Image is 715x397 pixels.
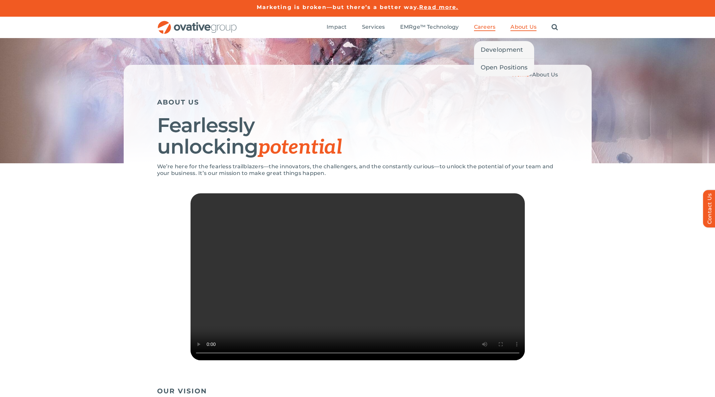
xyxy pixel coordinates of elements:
[481,63,528,72] span: Open Positions
[400,24,459,30] span: EMRge™ Technology
[362,24,385,30] span: Services
[419,4,458,10] a: Read more.
[327,17,558,38] nav: Menu
[157,115,558,158] h1: Fearlessly unlocking
[327,24,347,30] span: Impact
[362,24,385,31] a: Services
[157,20,237,26] a: OG_Full_horizontal_RGB
[510,24,537,31] a: About Us
[474,59,534,76] a: Open Positions
[191,193,525,360] video: Sorry, your browser doesn't support embedded videos.
[400,24,459,31] a: EMRge™ Technology
[474,24,496,30] span: Careers
[532,71,558,78] span: About Us
[552,24,558,31] a: Search
[157,98,558,106] h5: ABOUT US
[157,163,558,177] p: We’re here for the fearless trailblazers—the innovators, the challengers, and the constantly curi...
[157,387,558,395] h5: OUR VISION
[481,45,523,54] span: Development
[258,136,342,160] span: potential
[510,24,537,30] span: About Us
[474,24,496,31] a: Careers
[512,71,558,78] span: »
[327,24,347,31] a: Impact
[474,41,534,58] a: Development
[257,4,420,10] a: Marketing is broken—but there’s a better way.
